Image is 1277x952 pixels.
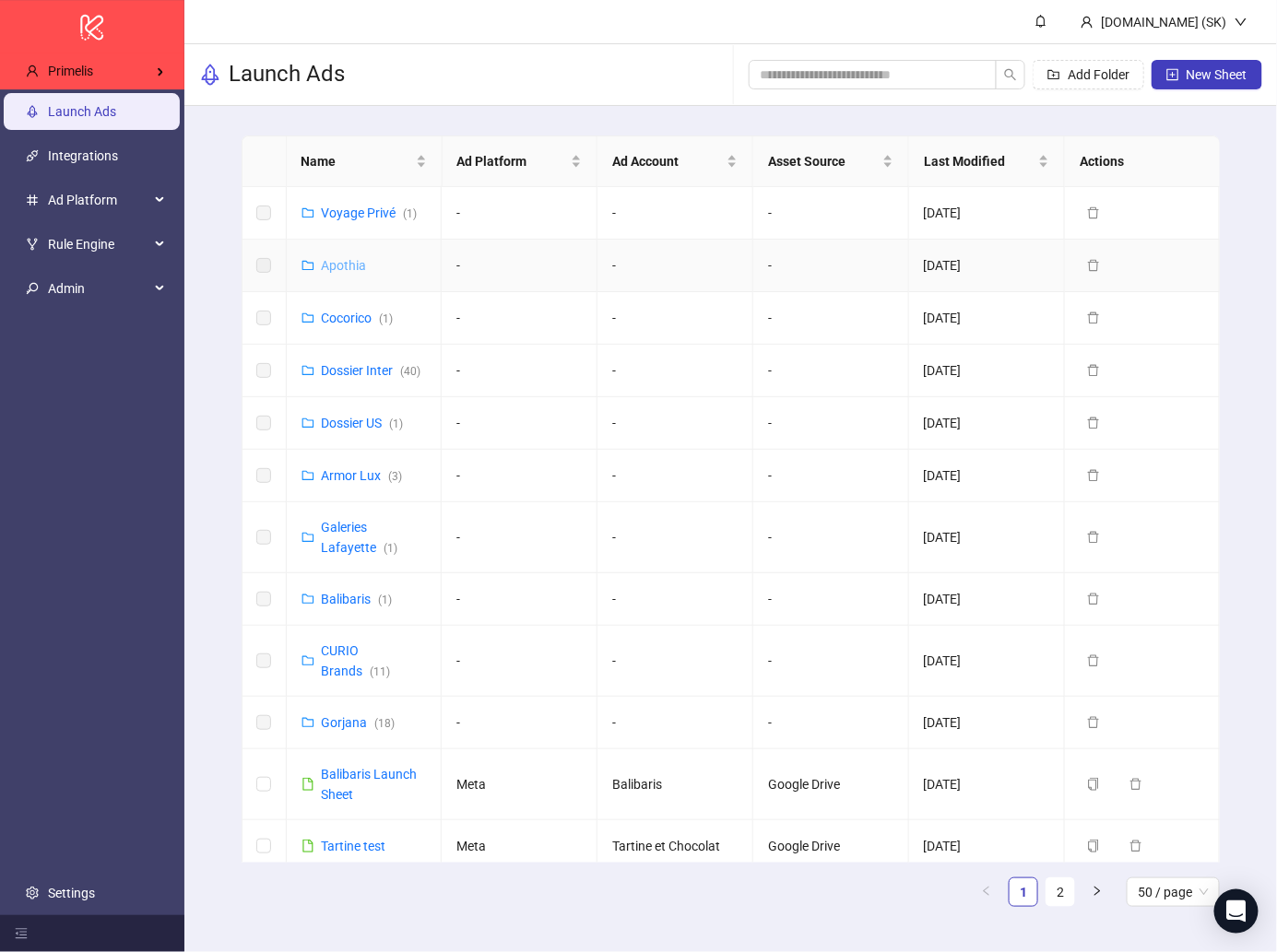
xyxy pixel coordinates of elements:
button: Add Folder [1033,60,1144,89]
td: - [753,697,909,749]
th: Name [287,136,443,187]
td: [DATE] [909,697,1065,749]
button: New Sheet [1152,60,1262,89]
span: ( 1 ) [404,207,418,220]
span: file [302,778,314,791]
span: Name [302,151,412,171]
span: search [1004,68,1017,81]
td: - [442,240,597,292]
td: [DATE] [909,450,1065,502]
span: New Sheet [1187,67,1247,82]
span: delete [1087,259,1100,272]
th: Last Modified [909,136,1065,187]
td: - [597,292,753,345]
span: folder [302,311,314,324]
span: ( 1 ) [384,542,398,555]
span: folder [302,417,314,429]
li: 1 [1009,877,1038,907]
td: - [597,502,753,573]
td: Google Drive [753,749,909,820]
li: 2 [1046,877,1075,907]
span: folder [302,531,314,544]
td: - [597,240,753,292]
a: Voyage Privé(1) [322,206,418,220]
td: - [753,573,909,626]
span: ( 40 ) [401,365,421,378]
span: Admin [48,270,149,307]
a: Cocorico(1) [322,311,394,325]
a: Apothia [322,258,367,273]
a: 1 [1010,878,1037,906]
th: Actions [1065,136,1221,187]
td: - [442,450,597,502]
span: ( 18 ) [375,717,396,730]
span: folder [302,259,314,272]
span: file [302,840,314,852]
th: Ad Platform [443,136,598,187]
h3: Launch Ads [229,60,345,89]
td: - [442,573,597,626]
span: down [1235,16,1247,29]
td: - [597,626,753,697]
span: number [26,194,39,206]
td: Google Drive [753,820,909,873]
a: 2 [1046,878,1074,906]
td: - [753,292,909,345]
span: delete [1087,469,1100,482]
td: - [442,626,597,697]
a: CURIO Brands(11) [322,643,391,678]
button: left [972,877,1001,907]
span: menu-fold [15,927,28,940]
a: Tartine test [322,839,386,853]
td: - [442,187,597,240]
td: - [753,502,909,573]
a: Launch Ads [48,104,116,119]
td: - [442,697,597,749]
span: copy [1087,778,1100,791]
span: bell [1035,15,1047,28]
li: Previous Page [972,877,1001,907]
a: Gorjana(18) [322,715,396,730]
td: [DATE] [909,820,1065,873]
span: delete [1087,206,1100,219]
div: [DOMAIN_NAME] (SK) [1094,12,1235,32]
td: - [442,397,597,450]
span: Ad Account [612,151,723,171]
td: [DATE] [909,292,1065,345]
td: - [597,345,753,397]
span: folder [302,716,314,729]
td: Balibaris [597,749,753,820]
button: right [1082,877,1112,907]
span: delete [1087,311,1100,324]
span: 50 / page [1138,878,1209,906]
td: - [753,240,909,292]
td: - [442,292,597,345]
td: - [753,187,909,240]
th: Ad Account [597,136,753,187]
td: [DATE] [909,187,1065,240]
span: ( 1 ) [390,417,404,430]
span: delete [1087,417,1100,429]
span: folder [302,206,314,219]
span: folder [302,593,314,605]
span: Last Modified [924,151,1035,171]
td: Meta [442,749,597,820]
a: Integrations [48,148,118,163]
span: Rule Engine [48,226,149,263]
div: Page Size [1127,877,1220,907]
td: [DATE] [909,345,1065,397]
span: copy [1087,840,1100,852]
span: Primelis [48,64,93,78]
span: ( 3 ) [389,470,403,483]
a: Galeries Lafayette(1) [322,520,398,555]
td: - [753,450,909,502]
a: Armor Lux(3) [322,468,403,483]
td: - [442,502,597,573]
span: delete [1129,840,1142,852]
span: Asset Source [768,151,879,171]
span: rocket [199,64,221,86]
span: right [1092,886,1103,897]
span: ( 1 ) [380,312,394,325]
span: delete [1087,654,1100,667]
span: user [1081,16,1094,29]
